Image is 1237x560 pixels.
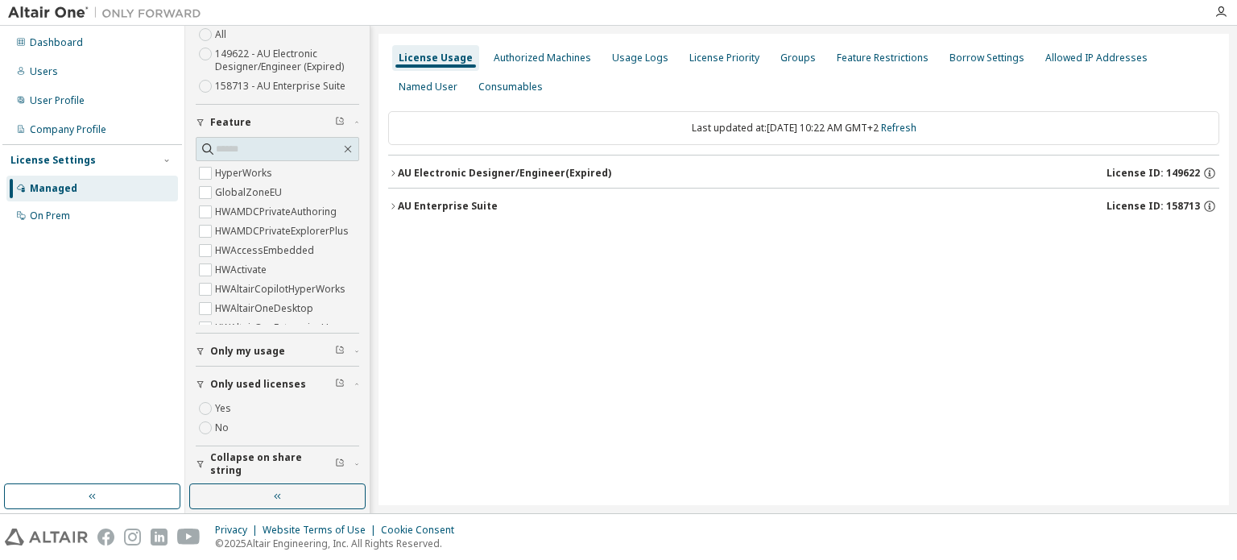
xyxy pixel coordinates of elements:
[335,345,345,358] span: Clear filter
[263,524,381,537] div: Website Terms of Use
[478,81,543,93] div: Consumables
[388,189,1219,224] button: AU Enterprise SuiteLicense ID: 158713
[177,529,201,545] img: youtube.svg
[30,123,106,136] div: Company Profile
[881,121,916,135] a: Refresh
[151,529,168,545] img: linkedin.svg
[196,446,359,482] button: Collapse on share string
[399,52,473,64] div: License Usage
[215,25,230,44] label: All
[196,367,359,402] button: Only used licenses
[124,529,141,545] img: instagram.svg
[215,241,317,260] label: HWAccessEmbedded
[949,52,1024,64] div: Borrow Settings
[196,105,359,140] button: Feature
[210,378,306,391] span: Only used licenses
[215,260,270,280] label: HWActivate
[97,529,114,545] img: facebook.svg
[210,451,335,477] span: Collapse on share string
[8,5,209,21] img: Altair One
[388,111,1219,145] div: Last updated at: [DATE] 10:22 AM GMT+2
[210,345,285,358] span: Only my usage
[215,299,316,318] label: HWAltairOneDesktop
[335,458,345,471] span: Clear filter
[215,77,349,96] label: 158713 - AU Enterprise Suite
[30,182,77,195] div: Managed
[215,164,275,183] label: HyperWorks
[398,167,611,180] div: AU Electronic Designer/Engineer (Expired)
[335,116,345,129] span: Clear filter
[215,280,349,299] label: HWAltairCopilotHyperWorks
[30,209,70,222] div: On Prem
[215,202,340,222] label: HWAMDCPrivateAuthoring
[215,418,232,438] label: No
[30,36,83,49] div: Dashboard
[215,183,285,202] label: GlobalZoneEU
[837,52,929,64] div: Feature Restrictions
[1107,200,1200,213] span: License ID: 158713
[398,200,498,213] div: AU Enterprise Suite
[30,65,58,78] div: Users
[335,378,345,391] span: Clear filter
[215,399,234,418] label: Yes
[10,154,96,167] div: License Settings
[381,524,464,537] div: Cookie Consent
[30,94,85,107] div: User Profile
[1107,167,1200,180] span: License ID: 149622
[689,52,759,64] div: License Priority
[1045,52,1148,64] div: Allowed IP Addresses
[780,52,816,64] div: Groups
[388,156,1219,191] button: AU Electronic Designer/Engineer(Expired)License ID: 149622
[215,222,352,241] label: HWAMDCPrivateExplorerPlus
[612,52,668,64] div: Usage Logs
[5,529,88,545] img: altair_logo.svg
[210,116,251,129] span: Feature
[494,52,591,64] div: Authorized Machines
[215,524,263,537] div: Privacy
[215,537,464,550] p: © 2025 Altair Engineering, Inc. All Rights Reserved.
[215,44,359,77] label: 149622 - AU Electronic Designer/Engineer (Expired)
[215,318,347,338] label: HWAltairOneEnterpriseUser
[399,81,457,93] div: Named User
[196,334,359,369] button: Only my usage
